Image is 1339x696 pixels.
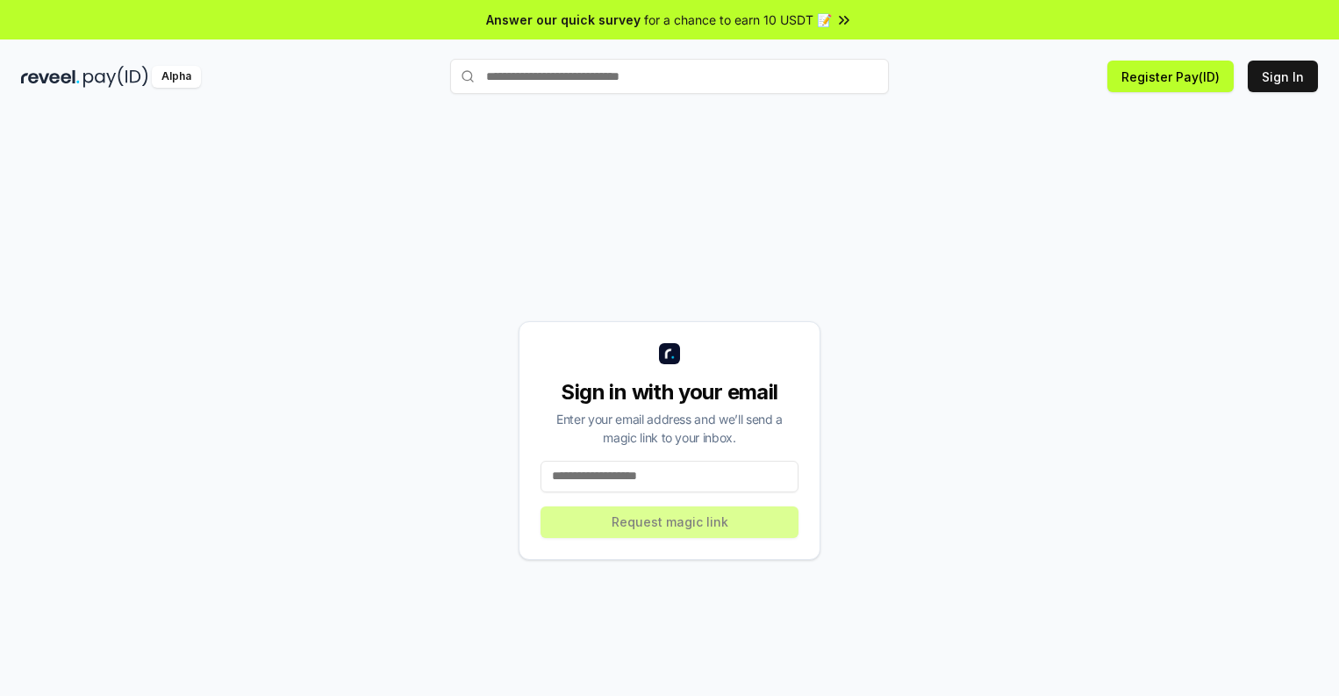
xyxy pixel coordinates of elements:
img: logo_small [659,343,680,364]
span: Answer our quick survey [486,11,641,29]
span: for a chance to earn 10 USDT 📝 [644,11,832,29]
img: reveel_dark [21,66,80,88]
div: Enter your email address and we’ll send a magic link to your inbox. [541,410,798,447]
div: Alpha [152,66,201,88]
div: Sign in with your email [541,378,798,406]
button: Register Pay(ID) [1107,61,1234,92]
img: pay_id [83,66,148,88]
button: Sign In [1248,61,1318,92]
